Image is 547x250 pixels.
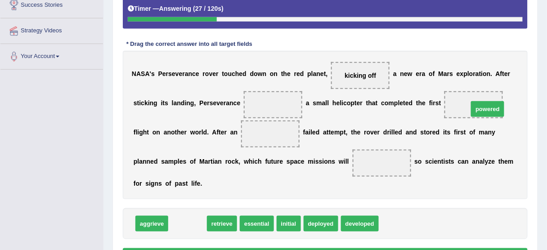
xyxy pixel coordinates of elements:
[228,158,232,165] b: o
[327,129,329,136] b: t
[184,129,187,136] b: r
[360,99,363,107] b: r
[422,99,426,107] b: e
[326,99,327,107] b: l
[123,40,256,49] div: * Drag the correct answer into all target fields
[185,70,188,77] b: a
[496,70,500,77] b: A
[203,70,205,77] b: r
[471,101,504,117] span: powered
[400,70,404,77] b: n
[504,70,508,77] b: e
[210,99,213,107] b: s
[376,99,378,107] b: t
[351,99,355,107] b: p
[249,158,253,165] b: h
[218,158,222,165] b: n
[393,70,397,77] b: a
[274,70,278,77] b: n
[209,70,213,77] b: v
[492,129,496,136] b: y
[484,129,488,136] b: a
[353,150,411,177] span: Drop target
[150,158,154,165] b: e
[491,70,493,77] b: .
[347,158,349,165] b: l
[139,99,141,107] b: i
[479,70,481,77] b: t
[199,129,201,136] b: r
[481,70,483,77] b: i
[447,129,451,136] b: s
[207,129,209,136] b: .
[385,99,389,107] b: o
[171,129,175,136] b: o
[344,158,345,165] b: i
[213,99,217,107] b: e
[287,158,290,165] b: s
[439,99,441,107] b: t
[345,158,347,165] b: l
[439,70,444,77] b: M
[414,158,418,165] b: s
[377,129,380,136] b: r
[242,70,247,77] b: d
[316,129,320,136] b: d
[217,129,219,136] b: f
[235,70,239,77] b: h
[450,70,453,77] b: s
[229,99,233,107] b: n
[225,158,228,165] b: r
[161,99,163,107] b: i
[398,99,400,107] b: l
[195,5,221,12] b: 27 / 120s
[134,158,138,165] b: p
[461,129,464,136] b: s
[313,70,317,77] b: a
[303,129,305,136] b: f
[194,99,196,107] b: ,
[232,158,235,165] b: c
[387,129,390,136] b: r
[263,70,267,77] b: n
[487,70,491,77] b: n
[167,129,171,136] b: n
[341,99,343,107] b: i
[483,70,487,77] b: o
[328,158,332,165] b: n
[306,99,309,107] b: a
[145,70,150,77] b: A
[211,158,213,165] b: t
[203,129,207,136] b: d
[233,99,237,107] b: c
[469,70,473,77] b: o
[500,70,502,77] b: f
[134,129,136,136] b: f
[207,99,209,107] b: r
[400,99,404,107] b: e
[213,158,215,165] b: i
[212,70,216,77] b: e
[445,129,447,136] b: t
[319,158,323,165] b: s
[179,158,183,165] b: e
[409,129,413,136] b: n
[195,129,199,136] b: o
[137,158,139,165] b: l
[391,129,393,136] b: l
[156,129,160,136] b: n
[383,129,387,136] b: d
[334,129,340,136] b: m
[346,129,348,136] b: ,
[316,99,322,107] b: m
[175,129,177,136] b: t
[141,99,144,107] b: c
[230,129,234,136] b: a
[273,158,278,165] b: u
[473,70,475,77] b: r
[0,18,103,41] a: Strategy Videos
[294,158,298,165] b: a
[381,99,385,107] b: c
[315,158,319,165] b: s
[408,70,412,77] b: w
